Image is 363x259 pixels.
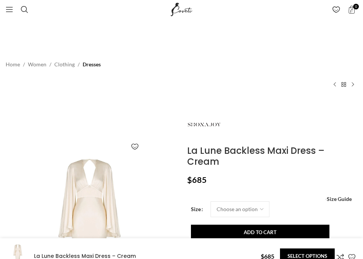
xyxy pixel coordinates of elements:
a: 0 [344,2,359,17]
a: Open mobile menu [2,2,17,17]
a: Home [6,60,20,69]
button: Add to cart [191,225,329,241]
a: Clothing [54,60,75,69]
a: Women [28,60,46,69]
a: Search [17,2,32,17]
label: Size [191,205,203,213]
nav: Breadcrumb [6,60,101,69]
a: Dresses [83,60,101,69]
div: My Wishlist [328,2,344,17]
a: Site logo [169,6,194,12]
h1: La Lune Backless Maxi Dress – Cream [187,146,357,167]
a: Previous product [330,80,339,89]
img: Shona Joy [187,108,221,142]
a: Fancy designing your own shoe? | Discover Now [125,22,238,28]
span: $ [187,175,192,185]
bdi: 685 [187,175,207,185]
span: 0 [353,4,359,9]
a: Next product [348,80,357,89]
